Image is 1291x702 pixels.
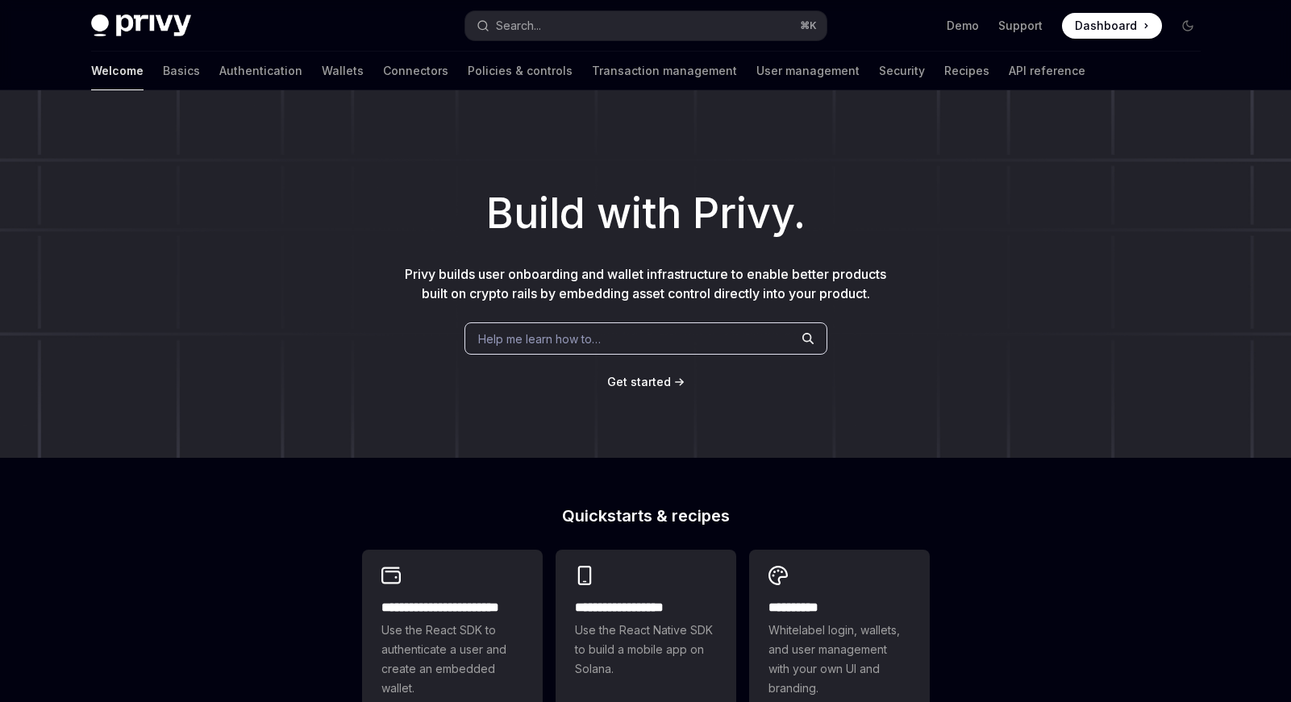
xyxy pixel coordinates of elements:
a: Transaction management [592,52,737,90]
a: Dashboard [1062,13,1162,39]
button: Search...⌘K [465,11,827,40]
a: Get started [607,374,671,390]
a: Support [998,18,1043,34]
a: API reference [1009,52,1085,90]
a: Security [879,52,925,90]
a: Wallets [322,52,364,90]
a: Welcome [91,52,144,90]
img: dark logo [91,15,191,37]
span: Use the React Native SDK to build a mobile app on Solana. [575,621,717,679]
div: Search... [496,16,541,35]
span: Get started [607,375,671,388]
span: Help me learn how to… [478,330,601,347]
span: Dashboard [1075,18,1137,34]
a: Demo [947,18,979,34]
a: User management [756,52,860,90]
h1: Build with Privy. [26,182,1265,245]
a: Recipes [944,52,989,90]
a: Authentication [219,52,302,90]
span: Privy builds user onboarding and wallet infrastructure to enable better products built on crypto ... [405,266,886,301]
a: Basics [163,52,200,90]
h2: Quickstarts & recipes [362,508,930,524]
a: Policies & controls [468,52,573,90]
a: Connectors [383,52,448,90]
span: Use the React SDK to authenticate a user and create an embedded wallet. [381,621,523,698]
button: Toggle dark mode [1175,13,1201,39]
span: Whitelabel login, wallets, and user management with your own UI and branding. [768,621,910,698]
span: ⌘ K [800,19,817,32]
